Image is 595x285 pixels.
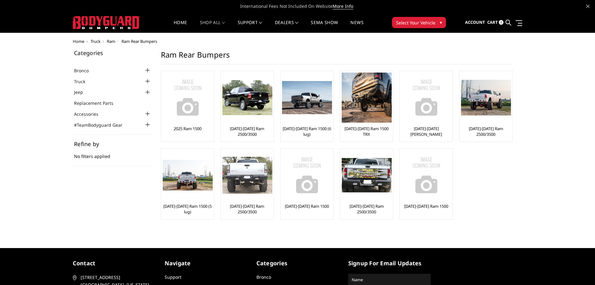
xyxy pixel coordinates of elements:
[401,126,451,137] a: [DATE]-[DATE] [PERSON_NAME]
[348,259,431,267] h5: signup for email updates
[350,20,363,33] a: News
[487,19,498,25] span: Cart
[74,89,91,95] a: Jeep
[256,274,271,280] a: Bronco
[349,275,430,285] input: Name
[499,20,503,25] span: 0
[200,20,225,33] a: shop all
[392,17,446,28] button: Select Your Vehicle
[74,100,121,106] a: Replacement Parts
[73,259,155,267] h5: contact
[282,126,332,137] a: [DATE]-[DATE] Ram 1500 (6 lug)
[174,126,201,131] a: 2025 Ram 1500
[174,20,187,33] a: Home
[74,111,106,117] a: Accessories
[311,20,338,33] a: SEMA Show
[165,259,247,267] h5: Navigate
[404,203,448,209] a: [DATE]-[DATE] Ram 1500
[73,38,84,44] a: Home
[440,19,442,26] span: ▾
[74,78,93,85] a: Truck
[342,126,391,137] a: [DATE]-[DATE] Ram 1500 TRX
[161,50,512,64] h1: Ram Rear Bumpers
[465,14,485,31] a: Account
[396,19,435,26] span: Select Your Vehicle
[74,122,130,128] a: #TeamBodyguard Gear
[401,73,451,123] img: No Image
[74,50,151,56] h5: Categories
[74,141,151,147] h5: Refine by
[121,38,157,44] span: Ram Rear Bumpers
[285,203,329,209] a: [DATE]-[DATE] Ram 1500
[165,274,181,280] a: Support
[465,19,485,25] span: Account
[333,3,353,9] a: More Info
[238,20,262,33] a: Support
[401,150,451,200] img: No Image
[487,14,503,31] a: Cart 0
[74,67,97,74] a: Bronco
[74,141,151,166] div: No filters applied
[401,73,451,123] a: No Image
[256,259,339,267] h5: Categories
[342,203,391,215] a: [DATE]-[DATE] Ram 2500/3500
[91,38,101,44] a: Truck
[461,126,511,137] a: [DATE]-[DATE] Ram 2500/3500
[282,150,332,200] img: No Image
[401,150,451,200] a: No Image
[163,73,213,123] img: No Image
[163,203,212,215] a: [DATE]-[DATE] Ram 1500 (5 lug)
[73,16,140,29] img: BODYGUARD BUMPERS
[275,20,299,33] a: Dealers
[107,38,115,44] a: Ram
[222,126,272,137] a: [DATE]-[DATE] Ram 2500/3500
[222,203,272,215] a: [DATE]-[DATE] Ram 2500/3500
